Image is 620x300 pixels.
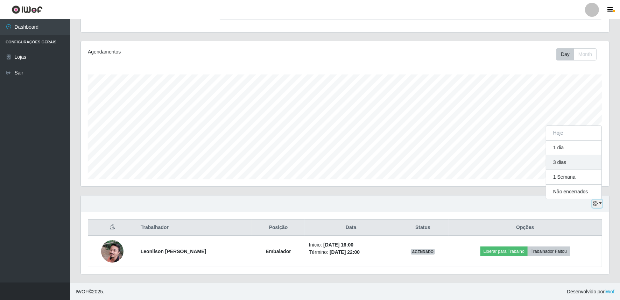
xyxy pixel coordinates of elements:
[12,5,43,14] img: CoreUI Logo
[556,48,574,60] button: Day
[556,48,597,60] div: First group
[76,289,89,294] span: IWOF
[411,249,435,255] span: AGENDADO
[546,155,601,170] button: 3 dias
[397,220,448,236] th: Status
[480,247,528,256] button: Liberar para Trabalho
[546,141,601,155] button: 1 dia
[309,249,393,256] li: Término:
[141,249,206,254] strong: Leonilson [PERSON_NAME]
[323,242,353,248] time: [DATE] 16:00
[252,220,305,236] th: Posição
[449,220,602,236] th: Opções
[546,185,601,199] button: Não encerrados
[266,249,291,254] strong: Embalador
[567,288,614,295] span: Desenvolvido por
[136,220,252,236] th: Trabalhador
[546,126,601,141] button: Hoje
[574,48,597,60] button: Month
[546,170,601,185] button: 1 Semana
[556,48,602,60] div: Toolbar with button groups
[528,247,570,256] button: Trabalhador Faltou
[309,241,393,249] li: Início:
[101,229,124,274] img: 1749039440131.jpeg
[88,48,296,56] div: Agendamentos
[76,288,104,295] span: © 2025 .
[305,220,397,236] th: Data
[330,249,360,255] time: [DATE] 22:00
[605,289,614,294] a: iWof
